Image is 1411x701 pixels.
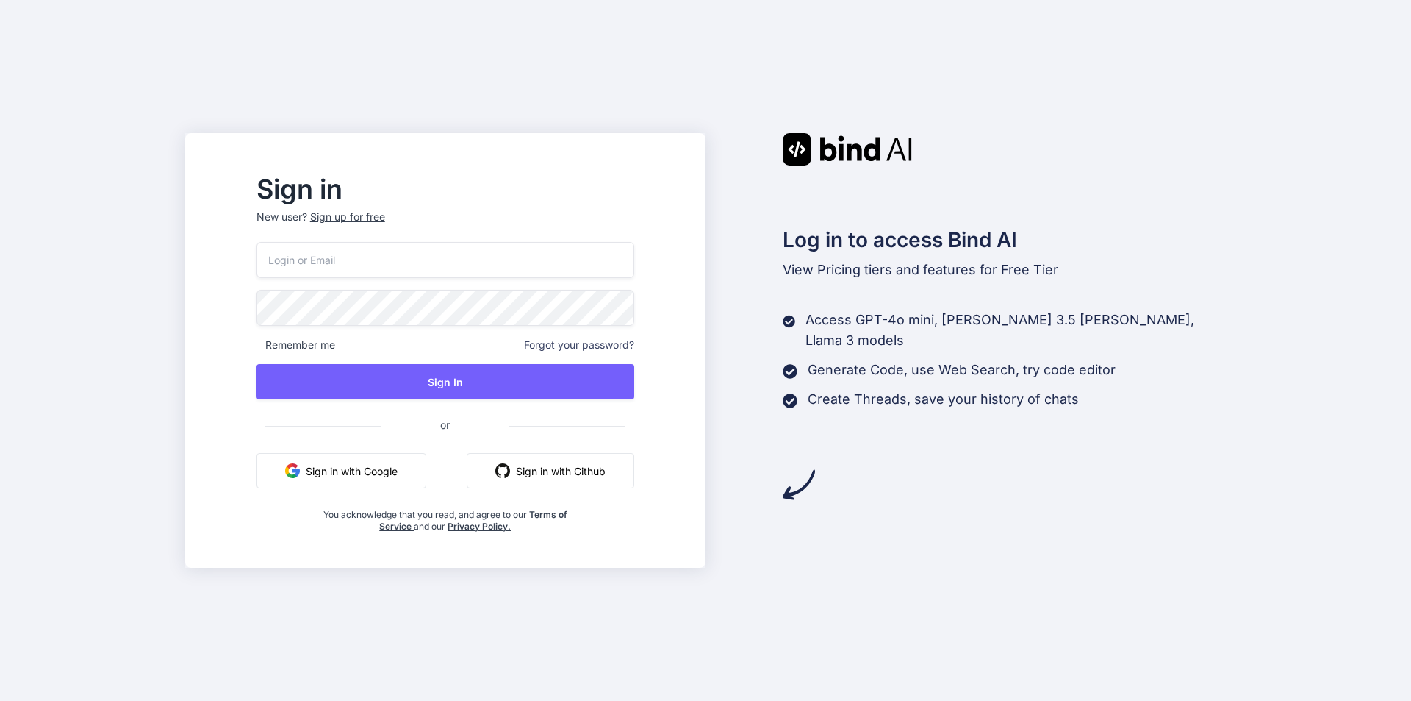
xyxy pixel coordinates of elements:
img: arrow [783,469,815,501]
img: Bind AI logo [783,133,912,166]
input: Login or Email [256,242,634,278]
h2: Sign in [256,177,634,201]
span: Forgot your password? [524,338,634,352]
p: tiers and features for Free Tier [783,260,1227,280]
img: google [285,463,300,478]
a: Privacy Policy. [448,521,511,532]
a: Terms of Service [379,509,567,532]
p: Create Threads, save your history of chats [808,389,1079,410]
div: You acknowledge that you read, and agree to our and our [319,500,571,533]
img: github [495,463,510,478]
p: New user? [256,210,634,242]
span: Remember me [256,338,335,352]
span: View Pricing [783,262,861,277]
button: Sign in with Google [256,453,426,488]
button: Sign in with Github [467,453,634,488]
p: Generate Code, use Web Search, try code editor [808,360,1116,380]
h2: Log in to access Bind AI [783,224,1227,255]
button: Sign In [256,364,634,399]
div: Sign up for free [310,210,385,224]
p: Access GPT-4o mini, [PERSON_NAME] 3.5 [PERSON_NAME], Llama 3 models [805,310,1226,351]
span: or [381,407,509,443]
